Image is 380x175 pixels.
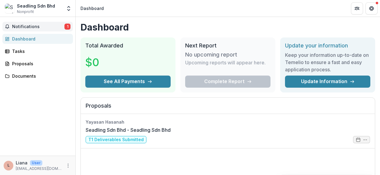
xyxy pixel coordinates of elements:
[85,54,131,70] h3: $0
[16,166,62,171] p: [EMAIL_ADDRESS][DOMAIN_NAME]
[80,22,375,33] h1: Dashboard
[78,4,106,13] nav: breadcrumb
[16,160,28,166] p: Liana
[8,164,10,167] div: Liana
[185,42,270,49] h2: Next Report
[2,71,73,81] a: Documents
[351,2,363,15] button: Partners
[12,24,64,29] span: Notifications
[285,42,370,49] h2: Update your information
[64,2,73,15] button: Open entity switcher
[86,126,171,134] a: Seadling Sdn Bhd - Seadling Sdn Bhd
[185,51,237,58] h3: No upcoming report
[85,76,171,88] button: See All Payments
[2,46,73,56] a: Tasks
[2,22,73,31] button: Notifications1
[64,162,72,169] button: More
[12,60,68,67] div: Proposals
[30,160,42,166] p: User
[285,76,370,88] a: Update Information
[86,102,370,114] h2: Proposals
[64,24,70,30] span: 1
[80,5,104,11] div: Dashboard
[17,9,34,15] span: Nonprofit
[17,3,55,9] div: Seadling Sdn Bhd
[85,42,171,49] h2: Total Awarded
[2,34,73,44] a: Dashboard
[285,51,370,73] h3: Keep your information up-to-date on Temelio to ensure a fast and easy application process.
[5,4,15,13] img: Seadling Sdn Bhd
[185,59,266,66] p: Upcoming reports will appear here.
[12,48,68,54] div: Tasks
[12,36,68,42] div: Dashboard
[365,2,378,15] button: Get Help
[12,73,68,79] div: Documents
[2,59,73,69] a: Proposals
